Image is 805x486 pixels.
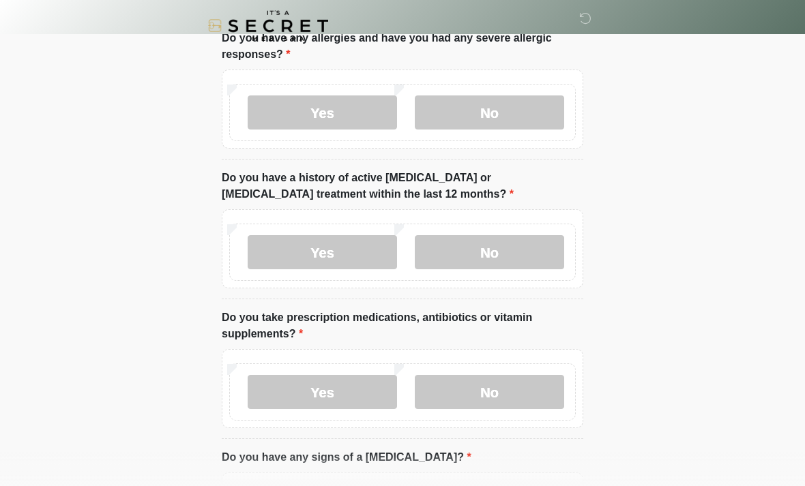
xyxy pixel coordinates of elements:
label: No [415,235,564,269]
label: Do you have any signs of a [MEDICAL_DATA]? [222,449,471,466]
label: No [415,95,564,130]
label: Yes [248,235,397,269]
label: No [415,375,564,409]
img: It's A Secret Med Spa Logo [208,10,328,41]
label: Do you take prescription medications, antibiotics or vitamin supplements? [222,309,583,342]
label: Yes [248,95,397,130]
label: Do you have a history of active [MEDICAL_DATA] or [MEDICAL_DATA] treatment within the last 12 mon... [222,170,583,202]
label: Yes [248,375,397,409]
